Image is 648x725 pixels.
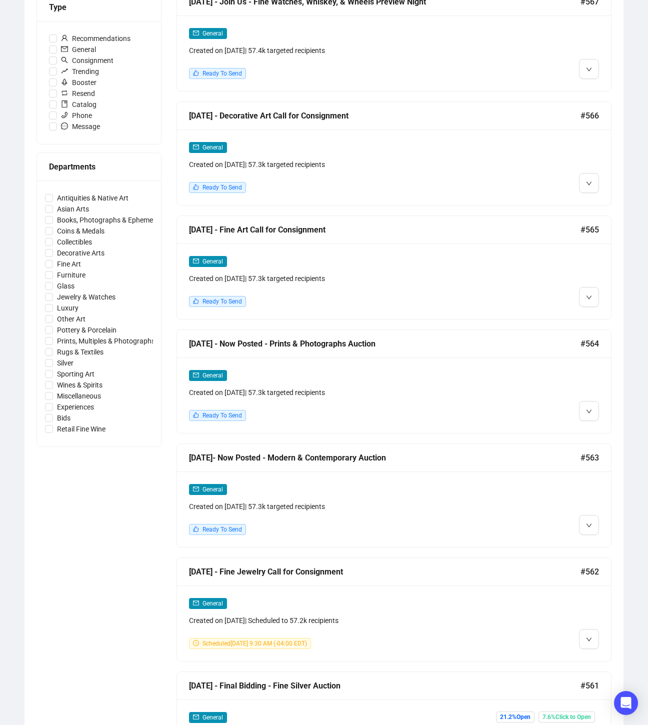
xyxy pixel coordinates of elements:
span: Pottery & Porcelain [53,324,120,335]
span: mail [193,372,199,378]
span: Message [57,121,104,132]
a: [DATE] - Decorative Art Call for Consignment#566mailGeneralCreated on [DATE]| 57.3k targeted reci... [176,101,611,205]
div: [DATE] - Final Bidding - Fine Silver Auction [189,679,580,692]
span: like [193,412,199,418]
span: Trending [57,66,103,77]
span: Miscellaneous [53,390,105,401]
div: Created on [DATE] | 57.3k targeted recipients [189,273,495,284]
span: #562 [580,565,599,578]
span: Books, Photographs & Ephemera [53,214,163,225]
span: retweet [61,89,68,96]
span: General [202,258,223,265]
span: user [61,34,68,41]
span: mail [61,45,68,52]
span: Ready To Send [202,526,242,533]
a: [DATE] - Now Posted - Prints & Photographs Auction#564mailGeneralCreated on [DATE]| 57.3k targete... [176,329,611,433]
span: phone [61,111,68,118]
span: Prints, Multiples & Photographs [53,335,159,346]
span: mail [193,486,199,492]
span: down [586,66,592,72]
span: General [202,372,223,379]
span: #563 [580,451,599,464]
span: General [202,714,223,721]
span: book [61,100,68,107]
span: mail [193,600,199,606]
span: Consignment [57,55,117,66]
span: #561 [580,679,599,692]
span: Retail Fine Wine [53,423,109,434]
span: like [193,298,199,304]
span: Catalog [57,99,100,110]
div: [DATE] - Decorative Art Call for Consignment [189,109,580,122]
div: Departments [49,160,149,173]
span: down [586,636,592,642]
span: like [193,526,199,532]
span: rise [61,67,68,74]
span: Sporting Art [53,368,98,379]
span: down [586,180,592,186]
span: Ready To Send [202,70,242,77]
span: Booster [57,77,100,88]
span: Experiences [53,401,98,412]
span: General [202,144,223,151]
span: down [586,408,592,414]
div: Created on [DATE] | 57.3k targeted recipients [189,159,495,170]
span: mail [193,258,199,264]
span: Phone [57,110,96,121]
span: clock-circle [193,640,199,646]
span: #564 [580,337,599,350]
span: Rugs & Textiles [53,346,107,357]
span: #566 [580,109,599,122]
span: mail [193,144,199,150]
span: Resend [57,88,99,99]
span: Collectibles [53,236,96,247]
span: down [586,522,592,528]
span: Wines & Spirits [53,379,106,390]
span: General [202,486,223,493]
a: [DATE] - Fine Art Call for Consignment#565mailGeneralCreated on [DATE]| 57.3k targeted recipients... [176,215,611,319]
span: search [61,56,68,63]
div: [DATE]- Now Posted - Modern & Contemporary Auction [189,451,580,464]
span: mail [193,714,199,720]
span: Ready To Send [202,184,242,191]
span: General [57,44,100,55]
span: Antiquities & Native Art [53,192,132,203]
a: [DATE]- Now Posted - Modern & Contemporary Auction#563mailGeneralCreated on [DATE]| 57.3k targete... [176,443,611,547]
span: Asian Arts [53,203,93,214]
span: General [202,600,223,607]
span: Scheduled [DATE] 9:30 AM (-04:00 EDT) [202,640,307,647]
div: [DATE] - Now Posted - Prints & Photographs Auction [189,337,580,350]
span: Fine Art [53,258,85,269]
span: Other Art [53,313,89,324]
span: 21.2% Open [496,711,534,722]
span: like [193,184,199,190]
div: Created on [DATE] | 57.3k targeted recipients [189,501,495,512]
div: Open Intercom Messenger [614,691,638,715]
div: Created on [DATE] | Scheduled to 57.2k recipients [189,615,495,626]
span: down [586,294,592,300]
div: [DATE] - Fine Art Call for Consignment [189,223,580,236]
span: Furniture [53,269,89,280]
span: Ready To Send [202,298,242,305]
span: #565 [580,223,599,236]
span: rocket [61,78,68,85]
span: 7.6% Click to Open [538,711,595,722]
span: Luxury [53,302,82,313]
span: Glass [53,280,78,291]
div: Created on [DATE] | 57.3k targeted recipients [189,387,495,398]
div: Created on [DATE] | 57.4k targeted recipients [189,45,495,56]
span: Bids [53,412,74,423]
span: like [193,70,199,76]
span: Silver [53,357,77,368]
span: Ready To Send [202,412,242,419]
span: Recommendations [57,33,134,44]
div: [DATE] - Fine Jewelry Call for Consignment [189,565,580,578]
span: Decorative Arts [53,247,108,258]
div: Type [49,1,149,13]
span: General [202,30,223,37]
a: [DATE] - Fine Jewelry Call for Consignment#562mailGeneralCreated on [DATE]| Scheduled to 57.2k re... [176,557,611,661]
span: Jewelry & Watches [53,291,119,302]
span: Coins & Medals [53,225,108,236]
span: message [61,122,68,129]
span: mail [193,30,199,36]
